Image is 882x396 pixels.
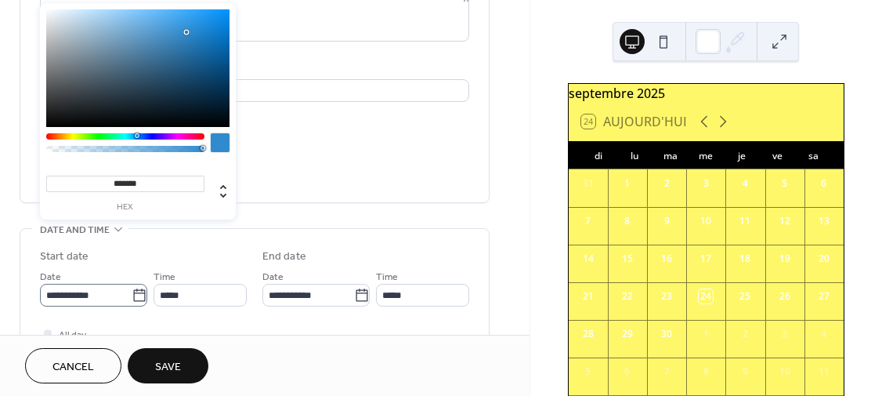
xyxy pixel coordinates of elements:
[817,365,831,379] div: 11
[581,289,595,303] div: 21
[376,269,398,285] span: Time
[620,327,634,341] div: 29
[620,365,634,379] div: 6
[262,249,306,265] div: End date
[569,84,844,103] div: septembre 2025
[724,141,760,169] div: je
[660,176,674,191] div: 2
[40,249,89,265] div: Start date
[817,214,831,228] div: 13
[660,252,674,266] div: 16
[778,289,792,303] div: 26
[817,289,831,303] div: 27
[660,327,674,341] div: 30
[699,289,713,303] div: 24
[778,252,792,266] div: 19
[738,252,752,266] div: 18
[40,60,466,77] div: Location
[262,269,284,285] span: Date
[155,359,181,376] span: Save
[660,289,674,303] div: 23
[59,327,86,343] span: All day
[25,348,121,383] button: Cancel
[817,176,831,191] div: 6
[817,252,831,266] div: 20
[660,214,674,228] div: 9
[620,214,634,228] div: 8
[778,327,792,341] div: 3
[154,269,175,285] span: Time
[738,327,752,341] div: 2
[738,176,752,191] div: 4
[46,203,204,212] label: hex
[616,141,652,169] div: lu
[52,359,94,376] span: Cancel
[581,252,595,266] div: 14
[620,252,634,266] div: 15
[817,327,831,341] div: 4
[581,327,595,341] div: 28
[778,365,792,379] div: 10
[581,141,617,169] div: di
[699,176,713,191] div: 3
[128,348,208,383] button: Save
[40,222,110,238] span: Date and time
[40,269,61,285] span: Date
[620,176,634,191] div: 1
[699,327,713,341] div: 1
[778,176,792,191] div: 5
[738,365,752,379] div: 9
[581,214,595,228] div: 7
[699,214,713,228] div: 10
[795,141,831,169] div: sa
[660,365,674,379] div: 7
[760,141,796,169] div: ve
[581,365,595,379] div: 5
[738,289,752,303] div: 25
[699,365,713,379] div: 8
[699,252,713,266] div: 17
[652,141,689,169] div: ma
[778,214,792,228] div: 12
[581,176,595,191] div: 31
[688,141,724,169] div: me
[738,214,752,228] div: 11
[620,289,634,303] div: 22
